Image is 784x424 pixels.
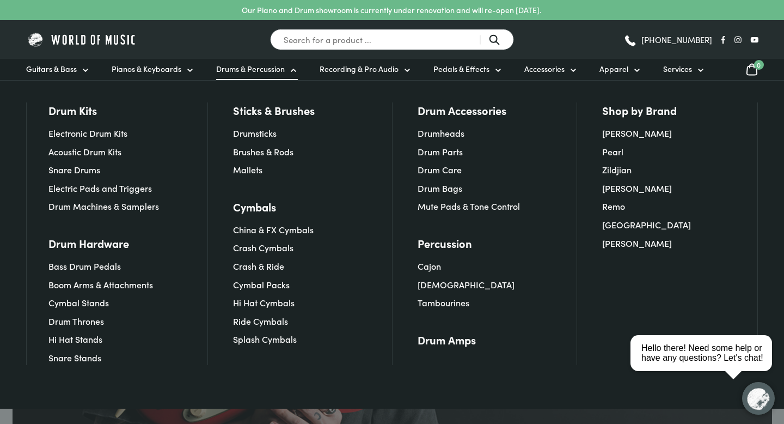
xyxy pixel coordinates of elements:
[270,29,514,50] input: Search for a product ...
[233,127,277,139] a: Drumsticks
[216,63,285,75] span: Drums & Percussion
[48,296,109,308] a: Cymbal Stands
[602,219,691,231] a: [GEOGRAPHIC_DATA]
[48,146,121,158] a: Acoustic Drum Kits
[48,315,104,327] a: Drum Thrones
[48,200,159,212] a: Drum Machines & Samplers
[48,278,153,290] a: Boom Arms & Attachments
[418,332,476,347] a: Drum Amps
[418,200,520,212] a: Mute Pads & Tone Control
[418,163,462,175] a: Drum Care
[602,163,632,175] a: Zildjian
[48,182,152,194] a: Electric Pads and Triggers
[433,63,489,75] span: Pedals & Effects
[754,60,764,70] span: 0
[233,241,293,253] a: Crash Cymbals
[233,102,315,118] a: Sticks & Brushes
[418,278,514,290] a: [DEMOGRAPHIC_DATA]
[641,35,712,44] span: [PHONE_NUMBER]
[602,237,672,249] a: [PERSON_NAME]
[233,296,295,308] a: Hi Hat Cymbals
[602,102,677,118] a: Shop by Brand
[602,127,672,139] a: [PERSON_NAME]
[26,31,138,48] img: World of Music
[418,127,464,139] a: Drumheads
[418,260,441,272] a: Cajon
[233,163,262,175] a: Mallets
[418,235,472,251] a: Percussion
[233,278,290,290] a: Cymbal Packs
[233,223,314,235] a: China & FX Cymbals
[233,199,276,214] a: Cymbals
[48,163,100,175] a: Snare Drums
[233,146,293,158] a: Brushes & Rods
[320,63,399,75] span: Recording & Pro Audio
[663,63,692,75] span: Services
[48,352,101,364] a: Snare Stands
[418,146,463,158] a: Drum Parts
[48,333,102,345] a: Hi Hat Stands
[602,146,623,158] a: Pearl
[623,32,712,48] a: [PHONE_NUMBER]
[626,304,784,424] iframe: Chat with our support team
[233,333,297,345] a: Splash Cymbals
[418,296,469,308] a: Tambourines
[48,260,121,272] a: Bass Drum Pedals
[242,4,541,16] p: Our Piano and Drum showroom is currently under renovation and will re-open [DATE].
[112,63,181,75] span: Pianos & Keyboards
[599,63,628,75] span: Apparel
[233,315,288,327] a: Ride Cymbals
[48,127,127,139] a: Electronic Drum Kits
[524,63,565,75] span: Accessories
[233,260,284,272] a: Crash & Ride
[418,182,462,194] a: Drum Bags
[26,63,77,75] span: Guitars & Bass
[602,182,672,194] a: [PERSON_NAME]
[602,200,625,212] a: Remo
[418,102,506,118] a: Drum Accessories
[48,102,97,118] a: Drum Kits
[48,235,129,251] a: Drum Hardware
